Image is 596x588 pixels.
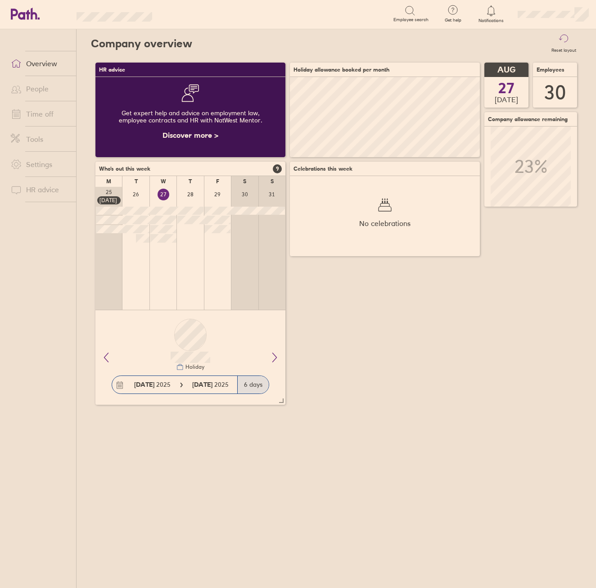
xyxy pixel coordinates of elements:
a: Notifications [477,5,506,23]
button: Reset layout [546,29,582,58]
span: Holiday allowance booked per month [293,67,389,73]
span: Employees [537,67,564,73]
div: S [271,178,274,185]
span: Notifications [477,18,506,23]
div: 30 [544,81,566,104]
span: Who's out this week [99,166,150,172]
div: Holiday [184,364,204,370]
a: People [4,80,76,98]
div: Search [176,9,199,18]
div: 6 days [237,376,269,394]
a: HR advice [4,181,76,199]
span: 9 [273,164,282,173]
span: No celebrations [359,219,411,227]
h2: Company overview [91,29,192,58]
span: Employee search [393,17,429,23]
span: 27 [498,81,515,95]
span: Company allowance remaining [488,116,568,122]
div: S [243,178,246,185]
a: Overview [4,54,76,72]
div: T [189,178,192,185]
span: [DATE] [495,95,518,104]
span: Celebrations this week [293,166,352,172]
div: [DATE] [99,197,118,204]
span: Get help [438,18,468,23]
div: W [161,178,166,185]
div: F [216,178,219,185]
div: T [135,178,138,185]
a: Discover more > [163,131,218,140]
div: M [106,178,111,185]
span: 2025 [134,381,171,388]
span: AUG [497,65,515,75]
a: Tools [4,130,76,148]
span: HR advice [99,67,125,73]
span: 2025 [192,381,229,388]
strong: [DATE] [192,380,214,389]
a: Time off [4,105,76,123]
div: Get expert help and advice on employment law, employee contracts and HR with NatWest Mentor. [103,102,278,131]
a: Settings [4,155,76,173]
label: Reset layout [546,45,582,53]
strong: [DATE] [134,380,154,389]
